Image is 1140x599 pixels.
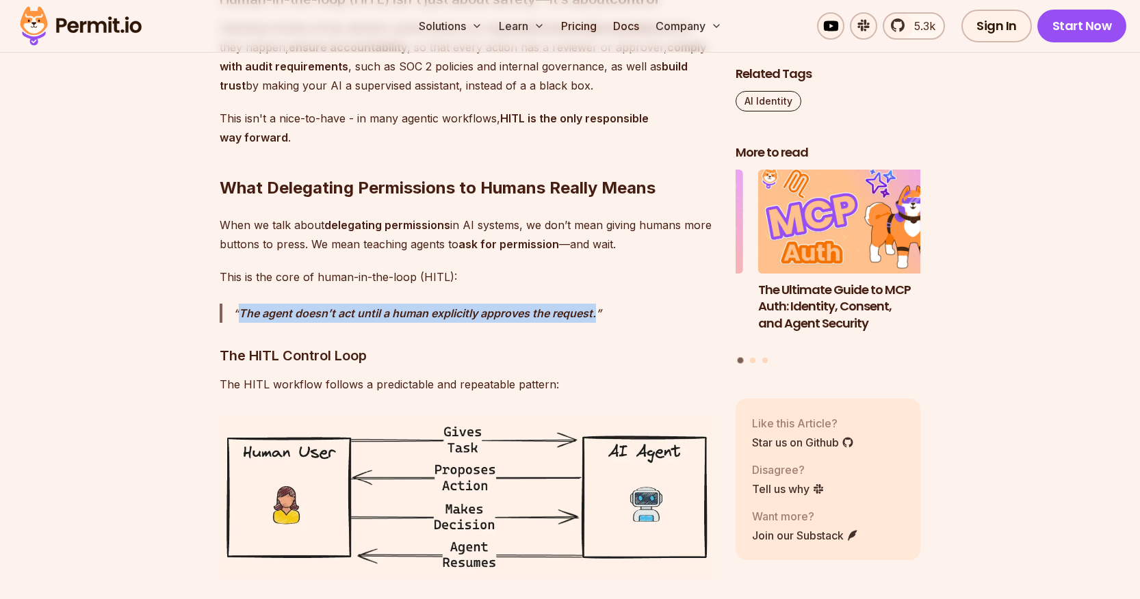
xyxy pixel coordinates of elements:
a: 5.3k [883,12,945,40]
p: Disagree? [752,461,825,477]
p: When we talk about in AI systems, we don’t mean giving humans more buttons to press. We mean teac... [220,215,714,254]
h3: The HITL Control Loop [220,345,714,367]
button: Go to slide 2 [750,358,755,363]
p: Inserting humans at key decision points allows you to before they happen, , so that every action ... [220,18,714,95]
p: This is the core of human-in-the-loop (HITL): [220,267,714,287]
strong: ensure accountability [289,40,407,54]
img: Delegating AI Permissions to Human Users with Permit.io’s Access Request MCP [558,170,743,274]
h3: Delegating AI Permissions to Human Users with [DOMAIN_NAME]’s Access Request MCP [558,281,743,349]
a: AI Identity [736,91,801,111]
p: The HITL workflow follows a predictable and repeatable pattern: [220,375,714,394]
p: This isn't a nice-to-have - in many agentic workflows, . [220,109,714,147]
a: The Ultimate Guide to MCP Auth: Identity, Consent, and Agent SecurityThe Ultimate Guide to MCP Au... [758,170,943,349]
strong: The agent doesn’t act until a human explicitly approves the request. [239,306,596,320]
img: Permit logo [14,3,148,49]
button: Go to slide 1 [738,358,744,364]
h2: Related Tags [736,66,920,83]
span: 5.3k [906,18,935,34]
img: The Ultimate Guide to MCP Auth: Identity, Consent, and Agent Security [758,170,943,274]
button: Solutions [413,12,488,40]
h3: The Ultimate Guide to MCP Auth: Identity, Consent, and Agent Security [758,281,943,332]
strong: ask for permission [458,237,559,251]
button: Go to slide 3 [762,358,768,363]
a: Pricing [556,12,602,40]
a: Sign In [961,10,1032,42]
button: Learn [493,12,550,40]
li: 1 of 3 [758,170,943,349]
div: Posts [736,170,920,366]
strong: comply with audit requirements [220,40,706,73]
li: 3 of 3 [558,170,743,349]
strong: HITL is the only responsible way forward [220,111,649,144]
a: Start Now [1037,10,1127,42]
p: Like this Article? [752,414,854,431]
strong: build trust [220,59,688,92]
h2: More to read [736,144,920,161]
p: Want more? [752,507,859,524]
img: image.png [220,416,714,578]
h2: What Delegating Permissions to Humans Really Means [220,122,714,199]
strong: delegating permissions [324,218,450,232]
a: Docs [608,12,645,40]
a: Join our Substack [752,527,859,543]
a: Star us on Github [752,434,854,450]
a: Tell us why [752,480,825,496]
button: Company [650,12,727,40]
